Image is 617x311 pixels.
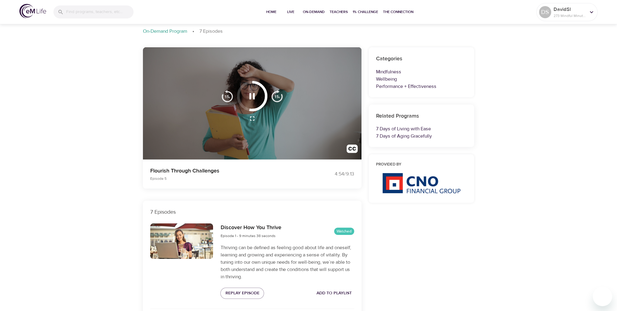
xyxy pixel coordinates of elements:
[376,55,467,63] h6: Categories
[334,229,354,234] span: Watched
[150,167,301,175] p: Flourish Through Challenges
[376,126,431,132] a: 7 Days of Living with Ease
[271,90,283,102] img: 15s_next.svg
[19,4,46,18] img: logo
[199,28,223,35] p: 7 Episodes
[220,288,264,299] button: Replay Episode
[303,9,325,15] span: On-Demand
[376,68,467,75] p: Mindfulness
[66,5,134,18] input: Find programs, teachers, etc...
[376,112,467,121] h6: Related Programs
[554,6,586,13] p: DavidSl
[593,287,612,306] iframe: Button to launch messaging window
[376,133,432,139] a: 7 Days of Aging Gracefully
[220,244,354,280] p: Thriving can be defined as feeling good about life and oneself, learning and growing and experien...
[314,288,354,299] button: Add to Playlist
[317,289,352,297] span: Add to Playlist
[220,223,281,232] h6: Discover How You Thrive
[150,208,354,216] p: 7 Episodes
[220,233,275,238] span: Episode 1 - 9 minutes 38 seconds
[383,9,413,15] span: The Connection
[539,6,551,18] div: DS
[143,28,187,35] p: On-Demand Program
[143,28,474,35] nav: breadcrumb
[376,83,467,90] p: Performance + Effectiveness
[225,289,259,297] span: Replay Episode
[330,9,348,15] span: Teachers
[353,9,378,15] span: 1% Challenge
[264,9,279,15] span: Home
[309,171,354,178] div: 4:54 / 9:13
[221,90,233,102] img: 15s_prev.svg
[283,9,298,15] span: Live
[376,162,467,168] h6: Provided by
[554,13,586,18] p: 273 Mindful Minutes
[382,173,460,193] img: CNO%20logo.png
[347,145,358,156] img: open_caption.svg
[150,176,301,181] p: Episode 5
[343,141,361,159] button: Transcript/Closed Captions (c)
[376,75,467,83] p: Wellbeing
